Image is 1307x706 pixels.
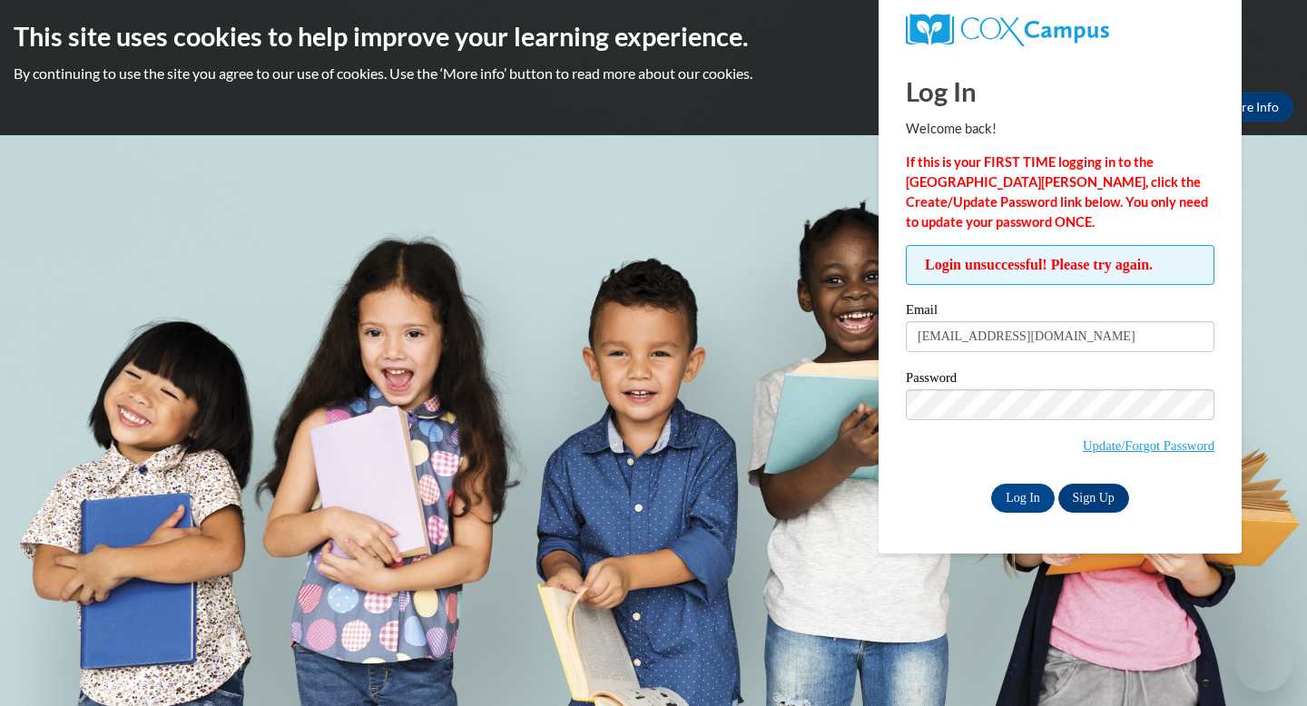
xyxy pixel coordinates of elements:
input: Log In [991,484,1055,513]
a: More Info [1208,93,1293,122]
strong: If this is your FIRST TIME logging in to the [GEOGRAPHIC_DATA][PERSON_NAME], click the Create/Upd... [906,154,1208,230]
p: By continuing to use the site you agree to our use of cookies. Use the ‘More info’ button to read... [14,64,1293,83]
a: COX Campus [906,14,1214,46]
h2: This site uses cookies to help improve your learning experience. [14,18,1293,54]
img: COX Campus [906,14,1109,46]
label: Password [906,371,1214,389]
h1: Log In [906,73,1214,110]
a: Sign Up [1058,484,1129,513]
p: Welcome back! [906,119,1214,139]
label: Email [906,303,1214,321]
iframe: Button to launch messaging window [1234,633,1292,691]
a: Update/Forgot Password [1083,438,1214,453]
span: Login unsuccessful! Please try again. [906,245,1214,285]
